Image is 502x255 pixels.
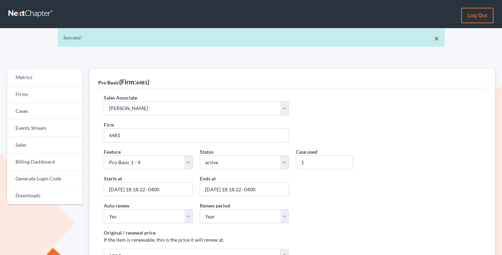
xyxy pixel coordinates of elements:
[98,79,119,85] span: Pro Basic
[136,79,147,85] span: 6481
[200,202,230,209] label: Renew period
[434,34,439,43] a: ×
[104,236,289,243] p: If the item is renewable, this is the price it will renew at.
[104,128,289,142] input: 1234
[7,103,83,120] a: Cases
[7,187,83,204] a: Downloads
[296,148,317,155] label: Case used
[104,121,114,128] label: Firm
[7,69,83,86] a: Metrics
[63,34,439,41] div: Success!
[7,137,83,154] a: Sales
[7,154,83,171] a: Billing Dashboard
[296,155,353,170] input: 0
[104,148,121,155] label: Feature
[98,78,149,86] div: (Firm: )
[104,175,122,182] label: Starts at
[200,175,216,182] label: Ends at
[104,94,137,101] label: Sales Associate
[200,148,214,155] label: Status
[7,120,83,137] a: Events Stream
[200,182,289,196] input: MM/DD/YYYY
[7,86,83,103] a: Firms
[7,171,83,187] a: Generate Login Code
[461,8,494,23] a: Log out
[104,182,193,196] input: MM/DD/YYYY
[104,202,129,209] label: Auto renew
[104,229,155,236] label: Original / renewal price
